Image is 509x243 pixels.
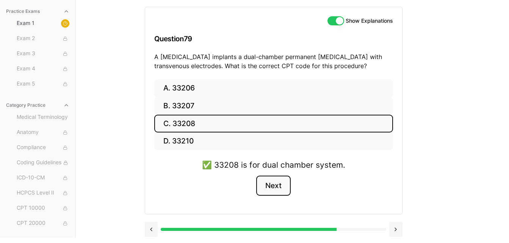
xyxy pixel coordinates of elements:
span: CPT 20000 [17,219,69,227]
span: Coding Guidelines [17,159,69,167]
span: CPT 10000 [17,204,69,212]
button: Compliance [14,142,72,154]
button: Exam 4 [14,63,72,75]
span: Exam 3 [17,50,69,58]
button: Exam 3 [14,48,72,60]
button: Exam 5 [14,78,72,90]
button: D. 33210 [154,132,393,150]
button: Exam 1 [14,17,72,30]
button: CPT 20000 [14,217,72,229]
span: ICD-10-CM [17,174,69,182]
button: B. 33207 [154,97,393,115]
button: ICD-10-CM [14,172,72,184]
span: Medical Terminology [17,113,69,121]
button: Category Practice [3,99,72,111]
p: A [MEDICAL_DATA] implants a dual-chamber permanent [MEDICAL_DATA] with transvenous electrodes. Wh... [154,52,393,70]
button: CPT 10000 [14,202,72,214]
span: Exam 2 [17,34,69,43]
span: Anatomy [17,128,69,137]
span: Exam 5 [17,80,69,88]
span: HCPCS Level II [17,189,69,197]
button: Next [256,176,291,196]
button: Exam 2 [14,33,72,45]
button: Coding Guidelines [14,157,72,169]
div: ✅ 33208 is for dual chamber system. [202,159,345,171]
span: Compliance [17,143,69,152]
h3: Question 79 [154,28,393,50]
button: A. 33206 [154,79,393,97]
button: Anatomy [14,126,72,139]
button: Medical Terminology [14,111,72,123]
span: Exam 1 [17,19,69,28]
label: Show Explanations [346,18,393,23]
button: C. 33208 [154,115,393,132]
button: Practice Exams [3,5,72,17]
span: Exam 4 [17,65,69,73]
button: HCPCS Level II [14,187,72,199]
